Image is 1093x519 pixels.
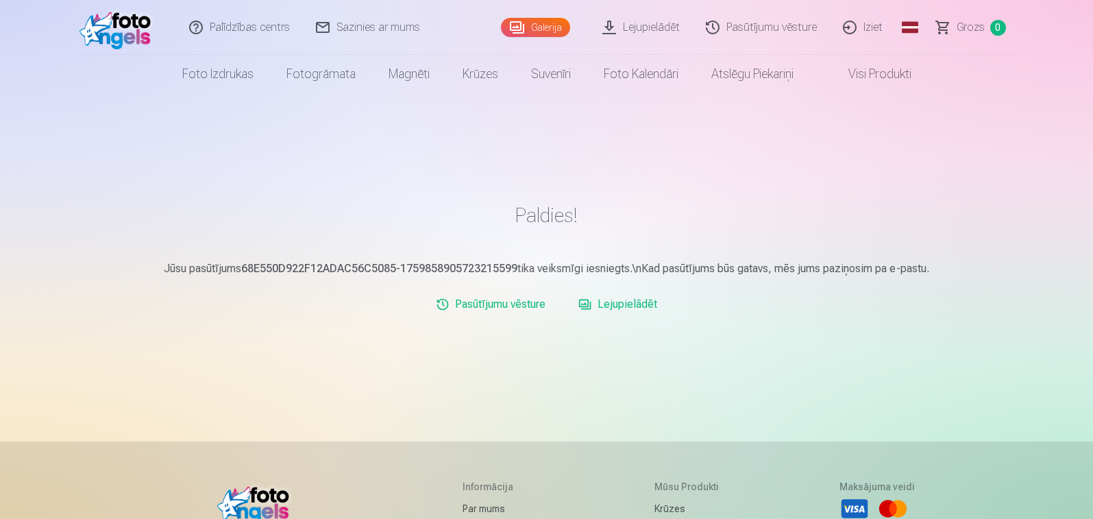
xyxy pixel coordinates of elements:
[654,499,726,518] a: Krūzes
[446,55,515,93] a: Krūzes
[990,20,1006,36] span: 0
[839,480,915,494] h5: Maksājuma veidi
[166,55,270,93] a: Foto izdrukas
[573,291,663,318] a: Lejupielādēt
[79,5,158,49] img: /fa1
[147,203,947,228] h1: Paldies!
[501,18,570,37] a: Galerija
[463,480,542,494] h5: Informācija
[372,55,446,93] a: Magnēti
[654,480,726,494] h5: Mūsu produkti
[270,55,372,93] a: Fotogrāmata
[147,261,947,277] p: Jūsu pasūtījums tika veiksmīgi iesniegts.\nKad pasūtījums būs gatavs, mēs jums paziņosim pa e-pastu.
[241,262,517,275] b: 68E550D922F12ADAC56C5085-1759858905723215599
[957,19,985,36] span: Grozs
[810,55,928,93] a: Visi produkti
[463,499,542,518] a: Par mums
[587,55,695,93] a: Foto kalendāri
[515,55,587,93] a: Suvenīri
[695,55,810,93] a: Atslēgu piekariņi
[430,291,551,318] a: Pasūtījumu vēsture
